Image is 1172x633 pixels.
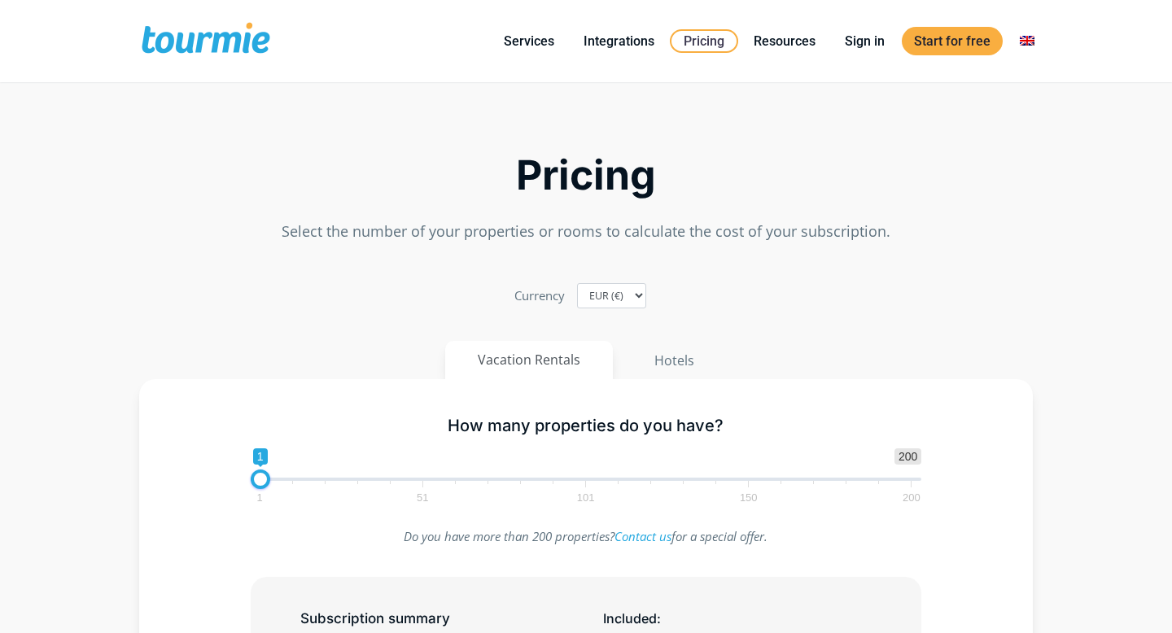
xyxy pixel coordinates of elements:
span: 101 [575,494,597,501]
span: Included [603,610,657,626]
button: Vacation Rentals [445,341,613,379]
a: Start for free [902,27,1003,55]
a: Contact us [614,528,671,544]
a: Services [492,31,566,51]
span: 200 [900,494,923,501]
h5: Subscription summary [300,609,569,629]
h2: Pricing [139,156,1033,194]
p: Select the number of your properties or rooms to calculate the cost of your subscription. [139,220,1033,242]
button: Hotels [621,341,728,380]
a: Pricing [670,29,738,53]
span: 1 [254,494,265,501]
h5: How many properties do you have? [251,416,922,436]
a: Resources [741,31,828,51]
a: Switch to [1008,31,1047,51]
h5: : [603,609,872,629]
span: 200 [894,448,921,465]
span: 51 [414,494,431,501]
a: Integrations [571,31,667,51]
span: 150 [737,494,760,501]
p: Do you have more than 200 properties? for a special offer. [251,526,922,548]
a: Sign in [833,31,897,51]
span: 1 [253,448,268,465]
label: Currency [514,285,565,307]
